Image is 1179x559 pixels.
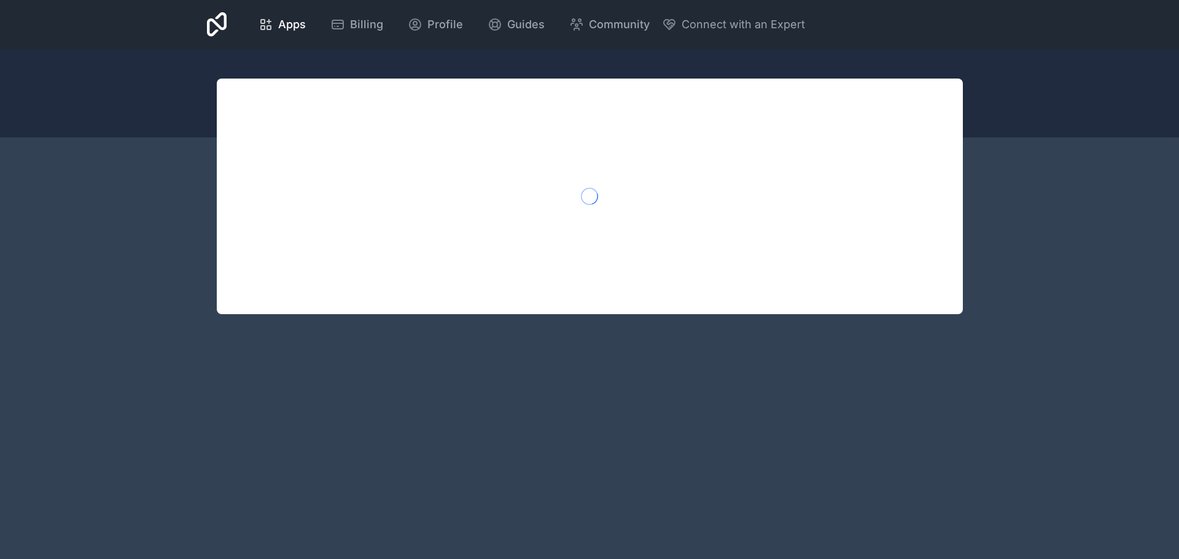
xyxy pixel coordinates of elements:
a: Billing [321,11,393,38]
span: Profile [427,16,463,33]
span: Apps [278,16,306,33]
button: Connect with an Expert [662,16,805,33]
span: Connect with an Expert [682,16,805,33]
span: Billing [350,16,383,33]
a: Community [559,11,660,38]
a: Guides [478,11,554,38]
a: Apps [249,11,316,38]
span: Community [589,16,650,33]
a: Profile [398,11,473,38]
span: Guides [507,16,545,33]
